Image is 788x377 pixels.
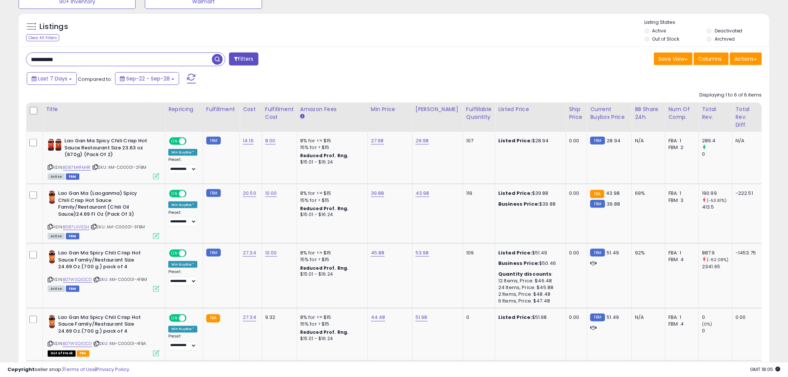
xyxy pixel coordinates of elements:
small: FBM [206,137,221,145]
span: All listings that are currently out of stock and unavailable for purchase on Amazon [48,351,76,357]
div: 15% for > $15 [300,256,362,263]
div: 109 [466,250,489,256]
div: 0.00 [569,137,581,144]
div: Win BuyBox * [168,326,197,333]
div: 24 Items, Price: $45.88 [498,284,560,291]
a: 27.34 [243,314,256,321]
span: 51.49 [607,249,619,256]
span: 51.49 [607,314,619,321]
div: N/A [735,137,756,144]
div: Fulfillment [206,105,236,113]
div: 0.00 [569,314,581,321]
label: Active [652,28,666,34]
div: 69% [635,190,660,197]
b: Listed Price: [498,137,532,144]
span: FBM [66,174,79,180]
a: 51.98 [416,314,428,321]
div: Current Buybox Price [590,105,629,121]
div: Repricing [168,105,200,113]
small: FBM [590,200,605,208]
a: Terms of Use [64,366,95,373]
a: B087LVVSSH [63,224,89,230]
div: Ship Price [569,105,584,121]
div: Preset: [168,269,197,286]
b: Lao Gan Ma Spicy Chili Crisp Hot Sauce Family/Restaurant Size 24.69 Oz.(700 g.) pack of 4 [58,314,149,337]
span: ON [170,138,179,145]
span: | SKU: AM-C00001-2FBM [92,164,147,170]
div: 8% for <= $15 [300,250,362,256]
div: 0 [702,151,732,158]
img: 41PG2rdcoNL._SL40_.jpg [48,314,56,329]
a: Privacy Policy [96,366,129,373]
div: ASIN: [48,250,159,291]
a: 10.00 [265,249,277,257]
div: 8% for <= $15 [300,314,362,321]
div: ASIN: [48,137,159,179]
a: 29.98 [416,137,429,145]
div: seller snap | | [7,366,129,373]
b: Lao Gan Ma (Laoganma) Spicy Chili Crisp Hot Sauce Family/Restaurant (Chili Oil Sauce)24.69 Fl Oz ... [58,190,149,219]
div: $39.88 [498,201,560,207]
span: Compared to: [78,76,112,83]
span: | SKU: AM-C00001-4FBA [93,341,146,347]
div: 887.9 [702,250,732,256]
p: Listing States: [645,19,769,26]
span: FBA [77,351,89,357]
span: FBM [66,233,79,240]
a: B07WSQ32CD [63,276,92,283]
a: 39.88 [371,190,384,197]
div: 190.99 [702,190,732,197]
button: Columns [694,53,729,65]
span: Last 7 Days [38,75,67,82]
div: 9.32 [265,314,291,321]
span: | SKU: AM-C00001-3FBM [90,224,145,230]
small: FBA [206,314,220,323]
span: All listings currently available for purchase on Amazon [48,233,65,240]
img: 41PG2rdcoNL._SL40_.jpg [48,250,56,264]
div: Total Rev. [702,105,729,121]
div: 0 [702,314,732,321]
button: Filters [229,53,258,66]
span: ON [170,191,179,197]
span: 43.98 [606,190,620,197]
button: Sep-22 - Sep-28 [115,72,179,85]
div: $15.01 - $16.24 [300,336,362,342]
span: | SKU: AM-C00001-4FBM [93,276,147,282]
div: FBM: 3 [668,197,693,204]
div: N/A [635,314,660,321]
div: 2341.65 [702,263,732,270]
div: 15% for > $15 [300,144,362,151]
div: N/A [635,137,660,144]
div: 8% for <= $15 [300,190,362,197]
b: Reduced Prof. Rng. [300,205,349,212]
a: 20.50 [243,190,256,197]
div: Total Rev. Diff. [735,105,759,129]
div: Preset: [168,210,197,227]
b: Listed Price: [498,190,532,197]
div: [PERSON_NAME] [416,105,460,113]
div: 0 [702,328,732,335]
div: Num of Comp. [668,105,696,121]
div: Win BuyBox * [168,202,197,208]
div: 289.4 [702,137,732,144]
b: Listed Price: [498,314,532,321]
span: 2025-10-6 18:05 GMT [750,366,781,373]
div: Fulfillable Quantity [466,105,492,121]
a: B07WSQ32CD [63,341,92,347]
div: $15.01 - $16.24 [300,271,362,278]
span: Columns [699,55,722,63]
small: (-62.08%) [707,257,729,263]
b: Lao Gan Ma Spicy Chili Crisp Hot Sauce Family/Restaurant Size 24.69 Oz.(700 g.) pack of 4 [58,250,149,272]
div: 0.00 [569,250,581,256]
span: All listings currently available for purchase on Amazon [48,286,65,292]
span: FBM [66,286,79,292]
label: Archived [715,36,735,42]
div: Preset: [168,157,197,174]
div: BB Share 24h. [635,105,662,121]
small: FBM [590,314,605,321]
small: FBM [206,189,221,197]
b: Business Price: [498,260,539,267]
a: 10.00 [265,190,277,197]
div: Win BuyBox * [168,149,197,156]
div: -222.51 [735,190,756,197]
